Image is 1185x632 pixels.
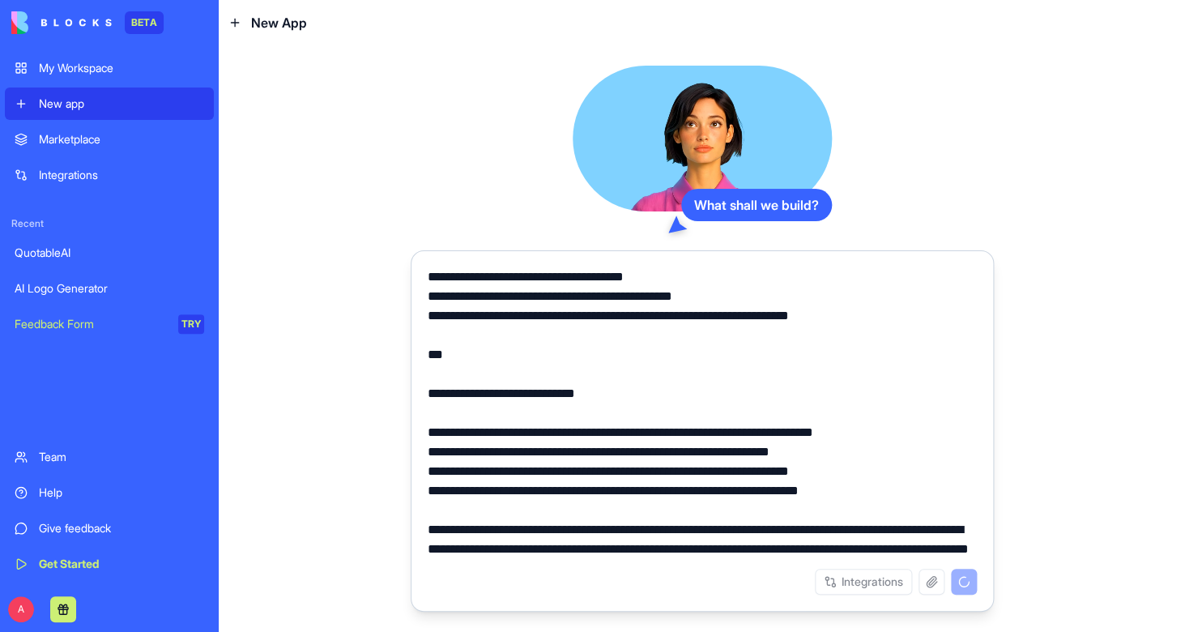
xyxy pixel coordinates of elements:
a: BETA [11,11,164,34]
a: Team [5,441,214,473]
div: Integrations [39,167,204,183]
div: TRY [178,314,204,334]
span: Recent [5,217,214,230]
div: Give feedback [39,520,204,536]
div: My Workspace [39,60,204,76]
a: Help [5,476,214,509]
a: Integrations [5,159,214,191]
a: Give feedback [5,512,214,544]
div: Team [39,449,204,465]
div: Get Started [39,556,204,572]
a: QuotableAI [5,237,214,269]
span: A [8,596,34,622]
span: New App [251,13,307,32]
div: AI Logo Generator [15,280,204,297]
div: Marketplace [39,131,204,147]
div: BETA [125,11,164,34]
img: logo [11,11,112,34]
div: Feedback Form [15,316,167,332]
a: Feedback FormTRY [5,308,214,340]
div: QuotableAI [15,245,204,261]
div: New app [39,96,204,112]
a: Marketplace [5,123,214,156]
div: What shall we build? [681,189,832,221]
div: Help [39,485,204,501]
a: My Workspace [5,52,214,84]
a: AI Logo Generator [5,272,214,305]
a: New app [5,88,214,120]
a: Get Started [5,548,214,580]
